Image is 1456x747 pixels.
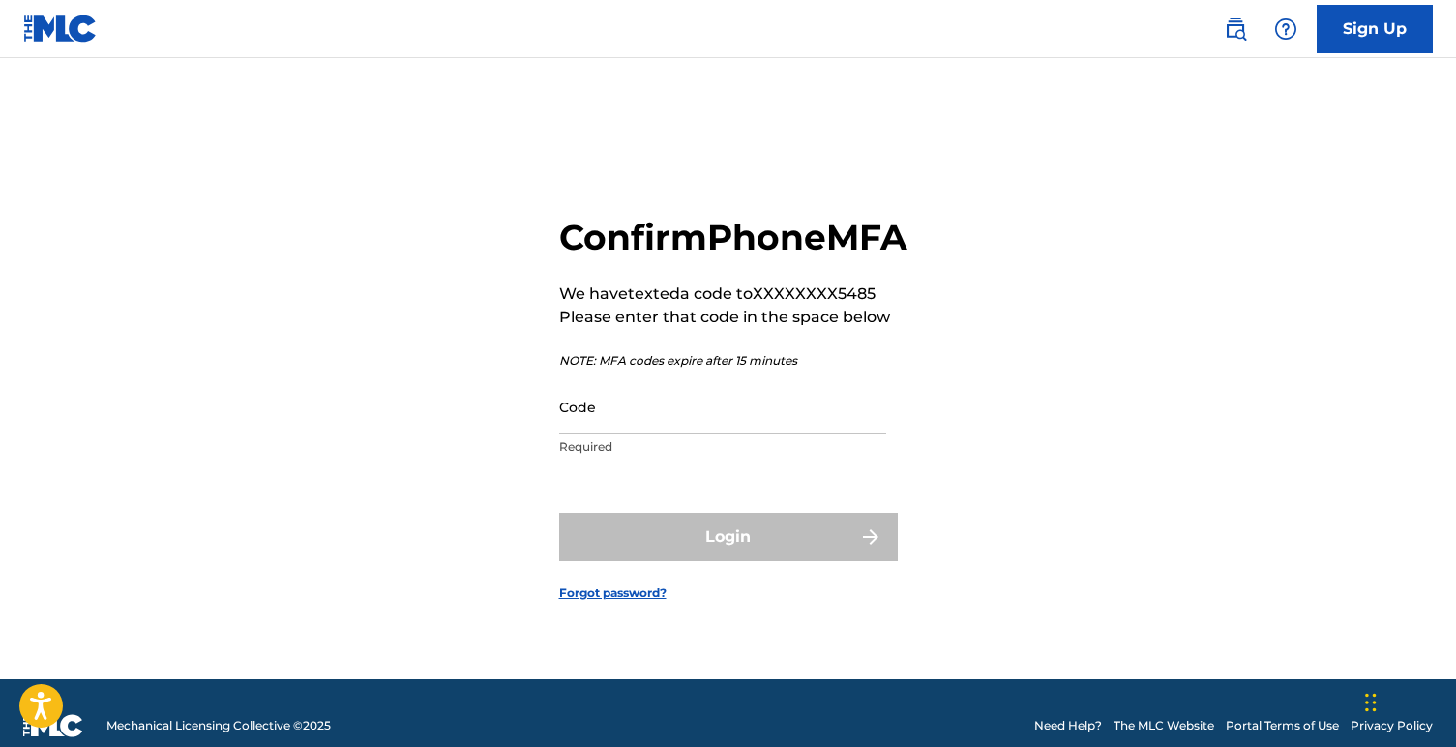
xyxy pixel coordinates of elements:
[1114,717,1214,734] a: The MLC Website
[1034,717,1102,734] a: Need Help?
[559,216,907,259] h2: Confirm Phone MFA
[23,714,83,737] img: logo
[1224,17,1247,41] img: search
[23,15,98,43] img: MLC Logo
[559,438,886,456] p: Required
[106,717,331,734] span: Mechanical Licensing Collective © 2025
[559,584,667,602] a: Forgot password?
[1351,717,1433,734] a: Privacy Policy
[1274,17,1297,41] img: help
[1226,717,1339,734] a: Portal Terms of Use
[559,283,907,306] p: We have texted a code to XXXXXXXX5485
[1359,654,1456,747] iframe: Chat Widget
[1216,10,1255,48] a: Public Search
[559,352,907,370] p: NOTE: MFA codes expire after 15 minutes
[1317,5,1433,53] a: Sign Up
[1365,673,1377,732] div: Drag
[559,306,907,329] p: Please enter that code in the space below
[1266,10,1305,48] div: Help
